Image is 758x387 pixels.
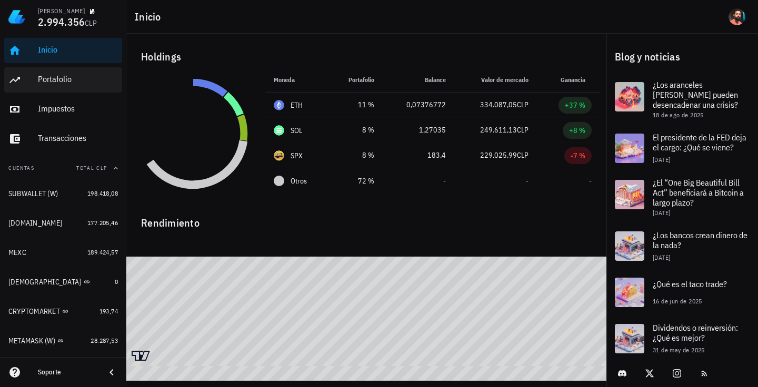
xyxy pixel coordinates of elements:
[38,133,118,143] div: Transacciones
[328,67,383,93] th: Portafolio
[653,209,670,217] span: [DATE]
[606,269,758,315] a: ¿Qué es el taco trade? 16 de jun de 2025
[337,99,374,110] div: 11 %
[4,38,122,63] a: Inicio
[337,150,374,161] div: 8 %
[99,307,118,315] span: 193,74
[265,67,328,93] th: Moneda
[76,165,107,171] span: Total CLP
[38,45,118,55] div: Inicio
[337,125,374,136] div: 8 %
[391,99,446,110] div: 0,07376772
[606,171,758,223] a: ¿El “One Big Beautiful Bill Act” beneficiará a Bitcoin a largo plazo? [DATE]
[606,315,758,362] a: Dividendos o reinversión: ¿Qué es mejor? 31 de may de 2025
[291,150,303,161] div: SPX
[443,176,446,186] span: -
[653,230,747,250] span: ¿Los bancos crean dinero de la nada?
[8,189,58,198] div: SUBWALLET (W)
[517,125,528,135] span: CLP
[8,307,60,316] div: CRYPTOMARKET
[4,67,122,93] a: Portafolio
[87,219,118,227] span: 177.205,46
[653,322,738,343] span: Dividendos o reinversión: ¿Qué es mejor?
[38,7,85,15] div: [PERSON_NAME]
[653,156,670,164] span: [DATE]
[91,337,118,344] span: 28.287,53
[653,297,702,305] span: 16 de jun de 2025
[653,111,704,119] span: 18 de ago de 2025
[606,223,758,269] a: ¿Los bancos crean dinero de la nada? [DATE]
[4,210,122,236] a: [DOMAIN_NAME] 177.205,46
[38,15,85,29] span: 2.994.356
[653,279,727,289] span: ¿Qué es el taco trade?
[606,40,758,74] div: Blog y noticias
[87,189,118,197] span: 198.418,08
[4,181,122,206] a: SUBWALLET (W) 198.418,08
[4,328,122,353] a: METAMASK (W) 28.287,53
[653,253,670,261] span: [DATE]
[291,176,307,187] span: Otros
[87,248,118,256] span: 189.424,57
[517,150,528,160] span: CLP
[4,299,122,324] a: CRYPTOMARKET 193,74
[8,278,82,287] div: [DEMOGRAPHIC_DATA]
[589,176,592,186] span: -
[454,67,537,93] th: Valor de mercado
[274,100,284,110] div: ETH-icon
[606,74,758,125] a: ¿Los aranceles [PERSON_NAME] pueden desencadenar una crisis? 18 de ago de 2025
[4,269,122,294] a: [DEMOGRAPHIC_DATA] 0
[38,104,118,114] div: Impuestos
[38,74,118,84] div: Portafolio
[85,18,97,28] span: CLP
[8,337,55,345] div: METAMASK (W)
[8,219,62,228] div: [DOMAIN_NAME]
[291,100,303,110] div: ETH
[391,150,446,161] div: 183,4
[115,278,118,286] span: 0
[8,8,25,25] img: LedgiFi
[4,126,122,151] a: Transacciones
[653,132,746,152] span: El presidente de la FED deja el cargo: ¿Qué se viene?
[4,156,122,181] button: CuentasTotal CLP
[383,67,454,93] th: Balance
[480,100,517,109] span: 334.087,05
[571,150,585,161] div: -7 %
[653,177,744,208] span: ¿El “One Big Beautiful Bill Act” beneficiará a Bitcoin a largo plazo?
[653,346,705,354] span: 31 de may de 2025
[480,150,517,160] span: 229.025,99
[4,97,122,122] a: Impuestos
[274,125,284,136] div: SOL-icon
[274,150,284,161] div: SPX-icon
[561,76,592,84] span: Ganancia
[569,125,585,136] div: +8 %
[8,248,26,257] div: MEXC
[4,240,122,265] a: MEXC 189.424,57
[337,176,374,187] div: 72 %
[38,368,97,376] div: Soporte
[132,351,150,361] a: Charting by TradingView
[133,40,600,74] div: Holdings
[526,176,528,186] span: -
[606,125,758,171] a: El presidente de la FED deja el cargo: ¿Qué se viene? [DATE]
[517,100,528,109] span: CLP
[565,100,585,110] div: +37 %
[135,8,165,25] h1: Inicio
[653,79,738,110] span: ¿Los aranceles [PERSON_NAME] pueden desencadenar una crisis?
[291,125,303,136] div: SOL
[391,125,446,136] div: 1,27035
[133,206,600,231] div: Rendimiento
[480,125,517,135] span: 249.611,13
[729,8,745,25] div: avatar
